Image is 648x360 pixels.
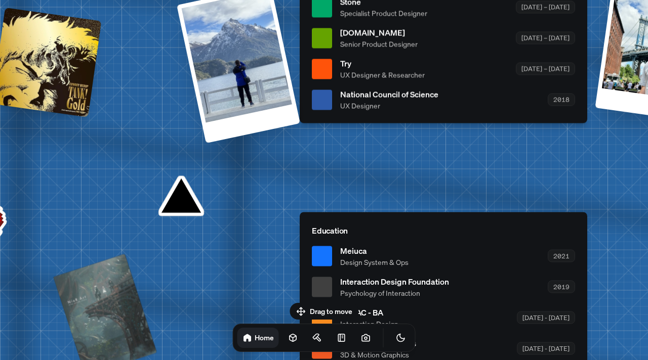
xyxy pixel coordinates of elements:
[340,88,438,101] span: National Council of Science
[340,70,425,80] span: UX Designer & Researcher
[340,58,425,70] span: Try
[340,101,438,111] span: UX Designer
[255,333,274,342] h1: Home
[517,311,575,324] div: [DATE] - [DATE]
[391,328,411,348] button: Toggle Theme
[516,62,575,75] div: [DATE] – [DATE]
[340,27,418,39] span: [DOMAIN_NAME]
[340,39,418,50] span: Senior Product Designer
[237,328,279,348] a: Home
[340,245,409,257] span: Meiuca
[548,249,575,262] div: 2021
[340,257,409,267] span: Design System & Ops
[312,224,575,237] p: Education
[516,31,575,44] div: [DATE] – [DATE]
[340,8,427,19] span: Specialist Product Designer
[340,349,416,360] span: 3D & Motion Graphics
[517,342,575,354] div: [DATE] - [DATE]
[340,276,449,288] span: Interaction Design Foundation
[548,93,575,106] div: 2018
[516,1,575,13] div: [DATE] – [DATE]
[340,288,449,298] span: Psychology of Interaction
[548,280,575,293] div: 2019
